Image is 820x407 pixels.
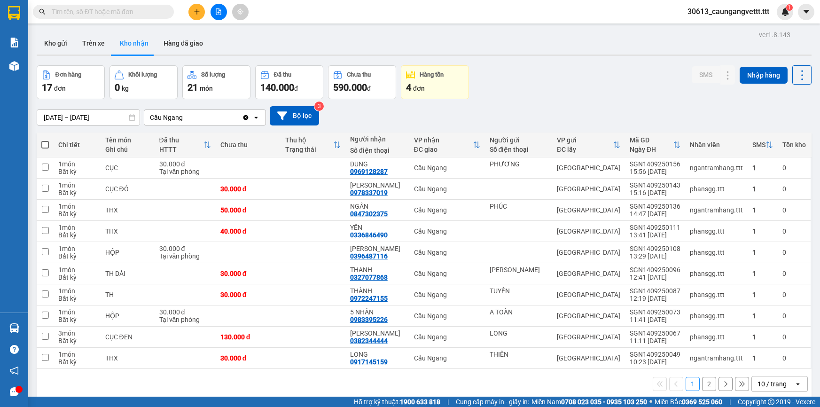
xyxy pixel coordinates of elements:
div: Cầu Ngang [414,354,480,362]
div: 0917145159 [350,358,388,366]
span: plus [194,8,200,15]
span: caret-down [802,8,811,16]
div: 1 [752,270,773,277]
div: 1 [752,227,773,235]
div: 30.000 đ [159,160,211,168]
div: 30.000 đ [159,245,211,252]
svg: open [794,380,802,388]
img: icon-new-feature [781,8,789,16]
div: 0978337019 [350,189,388,196]
div: 1 món [58,181,96,189]
button: Trên xe [75,32,112,55]
div: [GEOGRAPHIC_DATA] [557,270,620,277]
input: Select a date range. [37,110,140,125]
div: Đã thu [159,136,203,144]
button: Nhập hàng [740,67,788,84]
span: 0 [115,82,120,93]
div: Đơn hàng [55,71,81,78]
div: HTTT [159,146,203,153]
button: Hàng tồn4đơn [401,65,469,99]
div: Tên món [105,136,150,144]
img: warehouse-icon [9,61,19,71]
div: 0 [782,206,806,214]
span: 140.000 [260,82,294,93]
div: 40.000 đ [220,227,276,235]
div: Tồn kho [782,141,806,149]
div: 1 món [58,245,96,252]
div: 0983395226 [350,316,388,323]
span: 30613_caungangvettt.ttt [680,6,777,17]
div: LONG [350,351,405,358]
div: 3 món [58,329,96,337]
sup: 1 [786,4,793,11]
div: 0396487116 [350,252,388,260]
div: Tại văn phòng [159,252,211,260]
div: Bất kỳ [58,274,96,281]
div: 10:23 [DATE] [630,358,680,366]
div: TH [105,291,150,298]
span: notification [10,366,19,375]
input: Tìm tên, số ĐT hoặc mã đơn [52,7,163,17]
div: 0 [782,312,806,320]
button: Bộ lọc [270,106,319,125]
div: Bất kỳ [58,337,96,344]
div: CỤC [105,164,150,172]
svg: open [252,114,260,121]
div: KIM THOA [350,181,405,189]
div: 30.000 đ [220,354,276,362]
div: LONG [490,329,547,337]
div: SGN1409250096 [630,266,680,274]
div: CỤC ĐỎ [105,185,150,193]
button: Khối lượng0kg [109,65,178,99]
div: 0 [782,291,806,298]
div: 0 [782,354,806,362]
div: THX [105,354,150,362]
div: DUNG [350,160,405,168]
img: logo-vxr [8,6,20,20]
div: [GEOGRAPHIC_DATA] [557,312,620,320]
div: phansgg.ttt [690,270,743,277]
div: phansgg.ttt [690,227,743,235]
div: Trạng thái [285,146,333,153]
button: Kho nhận [112,32,156,55]
div: phansgg.ttt [690,185,743,193]
div: Bất kỳ [58,210,96,218]
div: 1 [752,291,773,298]
span: 4 [406,82,411,93]
th: Toggle SortBy [625,133,685,157]
div: 11:41 [DATE] [630,316,680,323]
div: phansgg.ttt [690,312,743,320]
span: đơn [413,85,425,92]
div: Bất kỳ [58,252,96,260]
div: 30.000 đ [220,270,276,277]
span: đ [367,85,371,92]
div: SGN1409250156 [630,160,680,168]
div: THX [105,227,150,235]
button: Chưa thu590.000đ [328,65,396,99]
span: Hỗ trợ kỹ thuật: [354,397,440,407]
div: VP nhận [414,136,473,144]
div: Hàng tồn [420,71,444,78]
button: Hàng đã giao [156,32,211,55]
input: Selected Cầu Ngang. [184,113,185,122]
div: [GEOGRAPHIC_DATA] [557,206,620,214]
img: solution-icon [9,38,19,47]
span: | [447,397,449,407]
div: Số lượng [201,71,225,78]
span: message [10,387,19,396]
span: file-add [215,8,222,15]
div: phansgg.ttt [690,333,743,341]
div: PHƯƠNG [490,160,547,168]
div: [GEOGRAPHIC_DATA] [557,227,620,235]
strong: 1900 633 818 [400,398,440,406]
div: [GEOGRAPHIC_DATA] [557,249,620,256]
div: 13:29 [DATE] [630,252,680,260]
span: 590.000 [333,82,367,93]
div: 0 [782,249,806,256]
button: SMS [692,66,720,83]
div: Ngày ĐH [630,146,673,153]
div: Người nhận [350,135,405,143]
div: Tại văn phòng [159,168,211,175]
div: 1 món [58,266,96,274]
div: 0969128287 [350,168,388,175]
